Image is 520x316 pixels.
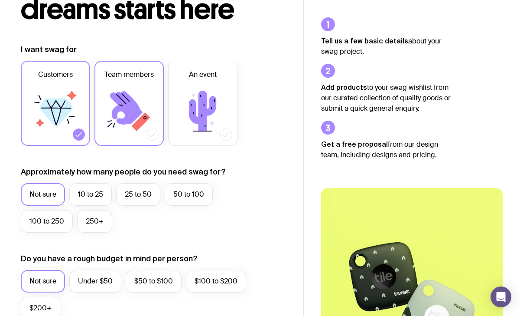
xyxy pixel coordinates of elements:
[69,270,121,293] label: Under $50
[321,139,451,160] p: from our design team, including designs and pricing.
[38,69,73,80] span: Customers
[69,183,112,206] label: 10 to 25
[77,210,112,233] label: 250+
[21,183,65,206] label: Not sure
[126,270,182,293] label: $50 to $100
[104,69,154,80] span: Team members
[21,210,73,233] label: 100 to 250
[116,183,160,206] label: 25 to 50
[21,270,65,293] label: Not sure
[321,140,388,148] strong: Get a free proposal
[186,270,246,293] label: $100 to $200
[321,82,451,114] p: to your swag wishlist from our curated collection of quality goods or submit a quick general enqu...
[321,36,451,57] p: about your swag project.
[189,69,217,80] span: An event
[21,253,198,264] label: Do you have a rough budget in mind per person?
[165,183,213,206] label: 50 to 100
[21,44,77,55] label: I want swag for
[491,286,511,307] div: Open Intercom Messenger
[321,37,408,45] strong: Tell us a few basic details
[321,83,367,91] strong: Add products
[21,167,226,177] label: Approximately how many people do you need swag for?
